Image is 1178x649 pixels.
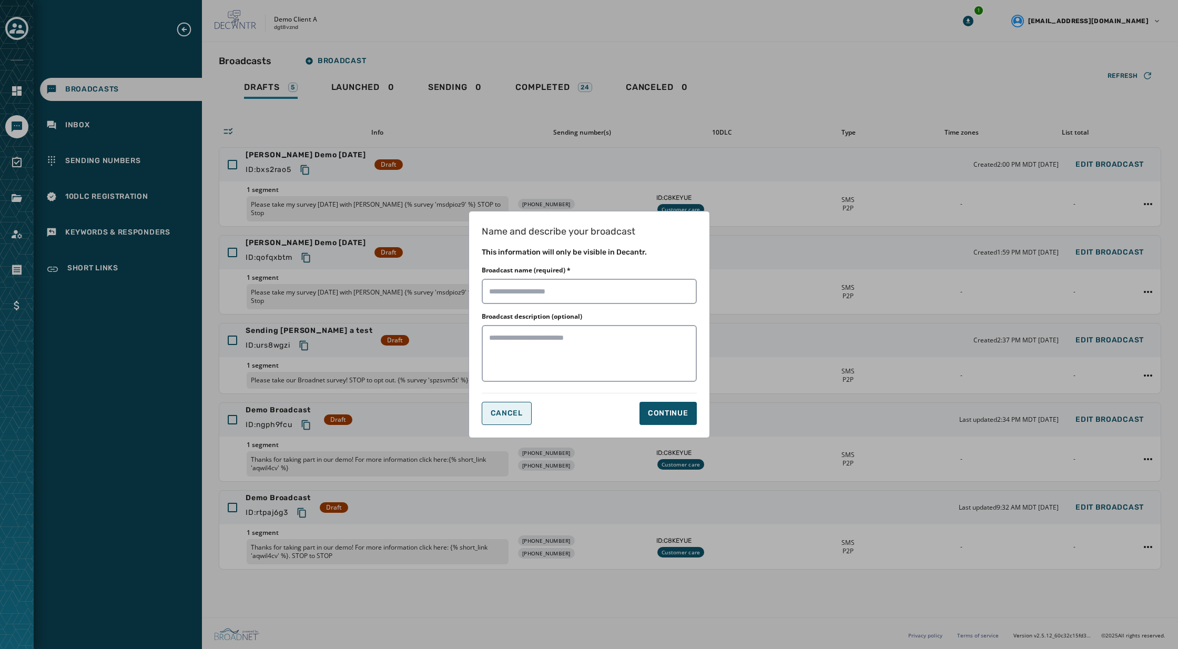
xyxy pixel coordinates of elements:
label: Broadcast description (optional) [482,312,582,321]
label: Broadcast name (required) * [482,266,571,275]
h1: Name and describe your broadcast [482,224,697,239]
button: Cancel [482,402,532,425]
button: Continue [639,402,697,425]
span: Cancel [491,409,523,418]
h2: This information will only be visible in Decantr. [482,247,697,258]
div: Continue [648,408,688,419]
